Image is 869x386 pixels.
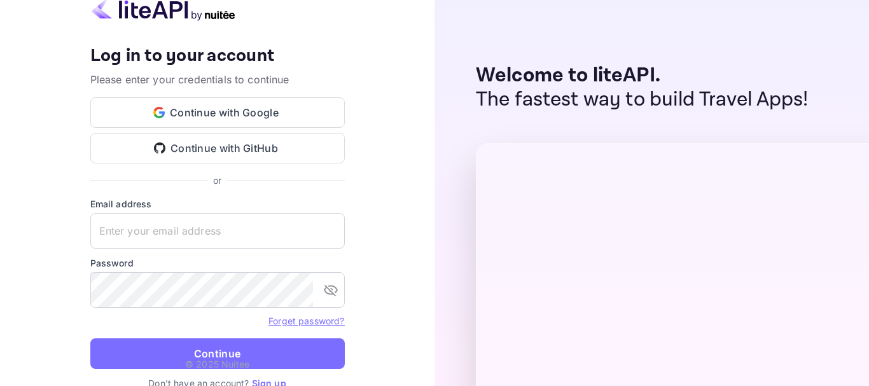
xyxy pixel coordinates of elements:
[476,64,809,88] p: Welcome to liteAPI.
[90,72,345,87] p: Please enter your credentials to continue
[90,45,345,67] h4: Log in to your account
[90,97,345,128] button: Continue with Google
[213,174,221,187] p: or
[476,88,809,112] p: The fastest way to build Travel Apps!
[90,256,345,270] label: Password
[90,213,345,249] input: Enter your email address
[90,197,345,210] label: Email address
[268,315,344,326] a: Forget password?
[90,133,345,163] button: Continue with GitHub
[185,357,249,371] p: © 2025 Nuitee
[90,338,345,369] button: Continue
[268,314,344,327] a: Forget password?
[318,277,344,303] button: toggle password visibility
